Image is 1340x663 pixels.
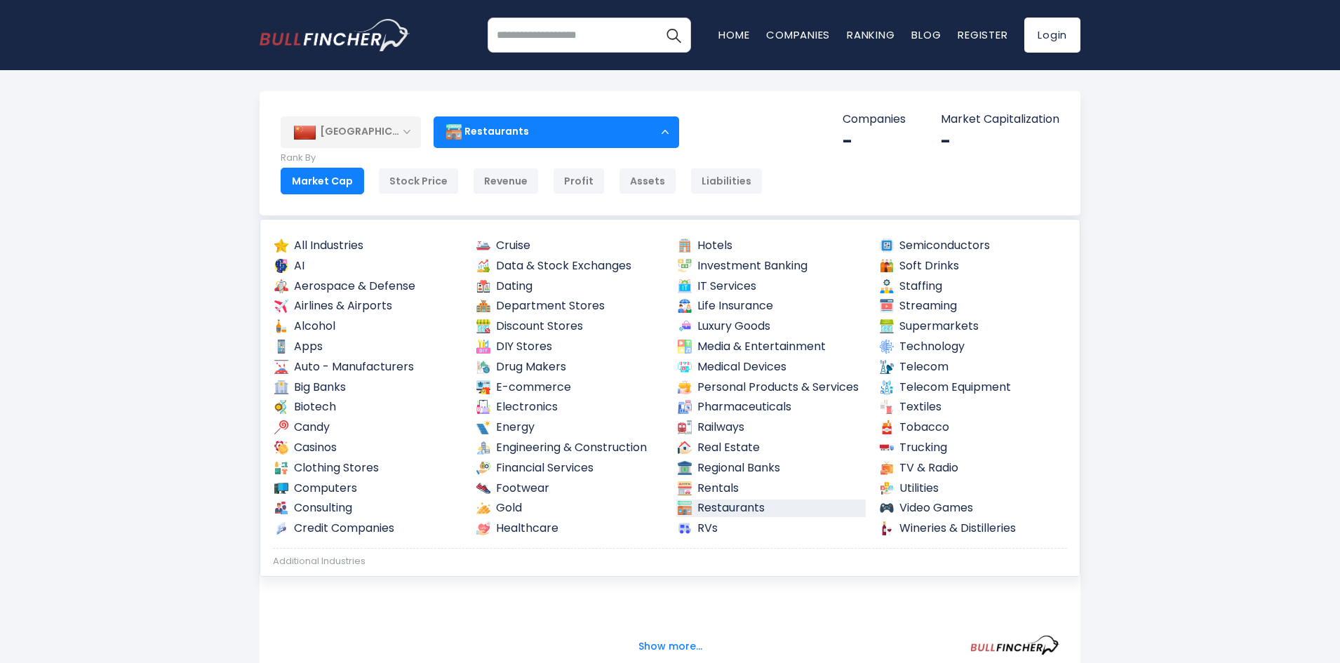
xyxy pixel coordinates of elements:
[475,480,664,497] a: Footwear
[619,168,676,194] div: Assets
[718,27,749,42] a: Home
[878,359,1068,376] a: Telecom
[958,27,1007,42] a: Register
[1024,18,1080,53] a: Login
[273,460,462,477] a: Clothing Stores
[676,520,866,537] a: RVs
[273,575,462,592] a: Advertising
[475,257,664,275] a: Data & Stock Exchanges
[843,130,906,152] div: -
[273,520,462,537] a: Credit Companies
[676,318,866,335] a: Luxury Goods
[273,399,462,416] a: Biotech
[843,112,906,127] p: Companies
[553,168,605,194] div: Profit
[273,297,462,315] a: Airlines & Airports
[475,439,664,457] a: Engineering & Construction
[475,575,664,592] a: Farming Supplies
[878,338,1068,356] a: Technology
[273,338,462,356] a: Apps
[676,359,866,376] a: Medical Devices
[878,297,1068,315] a: Streaming
[273,480,462,497] a: Computers
[878,419,1068,436] a: Tobacco
[676,460,866,477] a: Regional Banks
[941,112,1059,127] p: Market Capitalization
[273,318,462,335] a: Alcohol
[281,168,364,194] div: Market Cap
[475,419,664,436] a: Energy
[475,359,664,376] a: Drug Makers
[676,500,866,517] a: Restaurants
[260,19,410,51] a: Go to homepage
[676,278,866,295] a: IT Services
[273,556,1067,568] div: Additional Industries
[878,480,1068,497] a: Utilities
[878,379,1068,396] a: Telecom Equipment
[378,168,459,194] div: Stock Price
[273,237,462,255] a: All Industries
[878,500,1068,517] a: Video Games
[475,237,664,255] a: Cruise
[475,379,664,396] a: E-commerce
[676,575,866,592] a: Medical Tools
[273,379,462,396] a: Big Banks
[878,278,1068,295] a: Staffing
[475,318,664,335] a: Discount Stores
[273,419,462,436] a: Candy
[690,168,763,194] div: Liabilities
[676,237,866,255] a: Hotels
[434,116,679,148] div: Restaurants
[273,439,462,457] a: Casinos
[847,27,895,42] a: Ranking
[656,18,691,53] button: Search
[281,152,763,164] p: Rank By
[878,439,1068,457] a: Trucking
[878,257,1068,275] a: Soft Drinks
[475,297,664,315] a: Department Stores
[260,19,410,51] img: bullfincher logo
[473,168,539,194] div: Revenue
[878,520,1068,537] a: Wineries & Distilleries
[676,338,866,356] a: Media & Entertainment
[273,278,462,295] a: Aerospace & Defense
[676,480,866,497] a: Rentals
[911,27,941,42] a: Blog
[878,318,1068,335] a: Supermarkets
[273,359,462,376] a: Auto - Manufacturers
[475,399,664,416] a: Electronics
[941,130,1059,152] div: -
[475,460,664,477] a: Financial Services
[676,257,866,275] a: Investment Banking
[475,520,664,537] a: Healthcare
[475,338,664,356] a: DIY Stores
[273,500,462,517] a: Consulting
[676,439,866,457] a: Real Estate
[630,635,711,658] button: Show more...
[676,399,866,416] a: Pharmaceuticals
[676,419,866,436] a: Railways
[475,278,664,295] a: Dating
[475,500,664,517] a: Gold
[878,399,1068,416] a: Textiles
[878,460,1068,477] a: TV & Radio
[273,257,462,275] a: AI
[281,116,421,147] div: [GEOGRAPHIC_DATA]
[878,575,1068,592] a: Renewable Energy
[676,379,866,396] a: Personal Products & Services
[676,297,866,315] a: Life Insurance
[766,27,830,42] a: Companies
[878,237,1068,255] a: Semiconductors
